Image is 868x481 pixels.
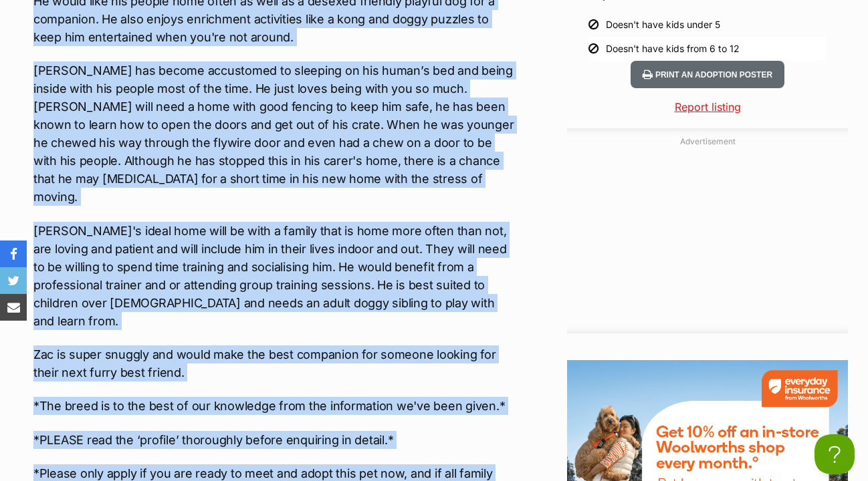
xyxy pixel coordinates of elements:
div: Doesn't have kids under 5 [606,18,720,31]
div: Advertisement [567,128,848,333]
a: Report listing [567,99,848,115]
iframe: Help Scout Beacon - Open [815,434,855,474]
div: Doesn't have kids from 6 to 12 [606,42,740,55]
p: *The breed is to the best of our knowledge from the information we've been given.* [33,397,517,415]
p: Zac is super snuggly and would make the best companion for someone looking for their next furry b... [33,345,517,381]
p: [PERSON_NAME]'s ideal home will be with a family that is home more often than not, are loving and... [33,222,517,330]
button: Print an adoption poster [631,61,784,88]
iframe: Advertisement [607,153,808,320]
p: *PLEASE read the ‘profile’ thoroughly before enquiring in detail.* [33,431,517,449]
p: [PERSON_NAME] has become accustomed to sleeping on his human’s bed and being inside with his peop... [33,61,517,206]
